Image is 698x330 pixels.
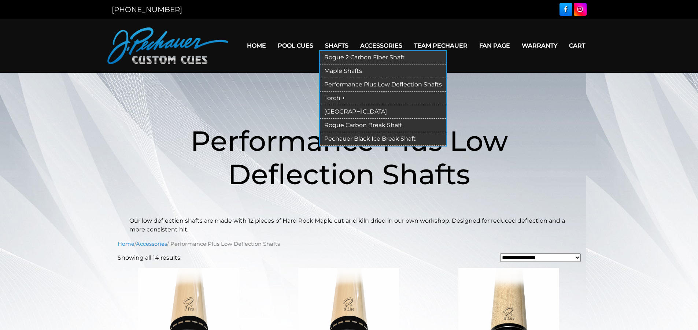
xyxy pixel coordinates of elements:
a: Pechauer Black Ice Break Shaft [320,132,446,146]
a: Torch + [320,92,446,105]
a: Maple Shafts [320,64,446,78]
span: Performance Plus Low Deflection Shafts [191,124,508,191]
a: Home [118,241,134,247]
a: [PHONE_NUMBER] [112,5,182,14]
a: Shafts [319,36,354,55]
a: Home [241,36,272,55]
a: [GEOGRAPHIC_DATA] [320,105,446,119]
a: Team Pechauer [408,36,473,55]
select: Shop order [500,253,581,262]
a: Accessories [354,36,408,55]
a: Rogue Carbon Break Shaft [320,119,446,132]
a: Cart [563,36,591,55]
a: Pool Cues [272,36,319,55]
img: Pechauer Custom Cues [107,27,228,64]
p: Our low deflection shafts are made with 12 pieces of Hard Rock Maple cut and kiln dried in our ow... [129,216,569,234]
p: Showing all 14 results [118,253,180,262]
a: Rogue 2 Carbon Fiber Shaft [320,51,446,64]
a: Fan Page [473,36,516,55]
a: Performance Plus Low Deflection Shafts [320,78,446,92]
a: Warranty [516,36,563,55]
a: Accessories [136,241,167,247]
nav: Breadcrumb [118,240,581,248]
